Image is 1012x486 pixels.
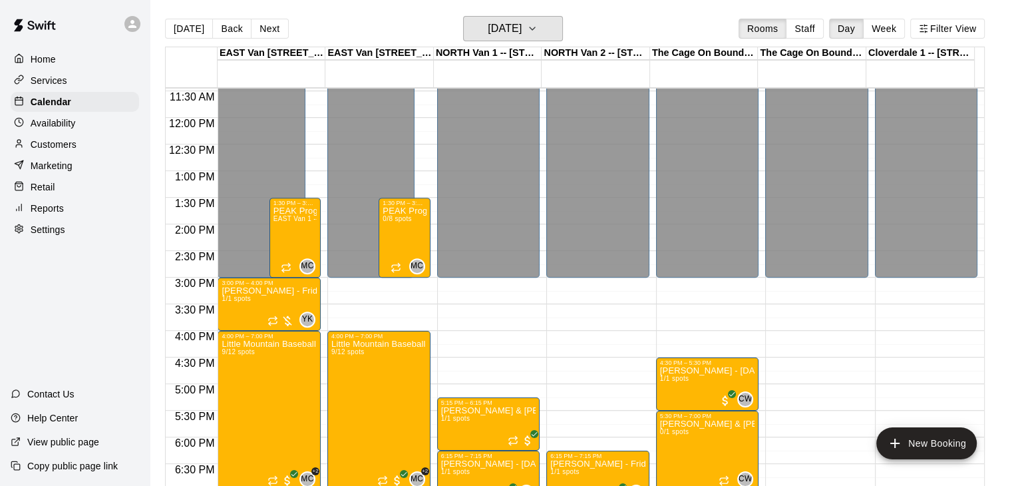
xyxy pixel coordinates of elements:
[910,19,985,39] button: Filter View
[281,262,291,273] span: Recurring event
[719,475,729,486] span: Recurring event
[172,278,218,289] span: 3:00 PM
[377,475,388,486] span: Recurring event
[437,397,540,451] div: 5:15 PM – 6:15 PM: Bingham & Morris Pitching Group - Fridays, Oct 17-Dec19 @ North Van (10wks)
[172,384,218,395] span: 5:00 PM
[31,159,73,172] p: Marketing
[866,47,975,60] div: Cloverdale 1 -- [STREET_ADDRESS]
[488,19,522,38] h6: [DATE]
[521,434,534,447] span: All customers have paid
[550,468,580,475] span: 1/1 spots filled
[434,47,542,60] div: NORTH Van 1 -- [STREET_ADDRESS]
[876,427,977,459] button: add
[27,459,118,473] p: Copy public page link
[27,387,75,401] p: Contact Us
[212,19,252,39] button: Back
[172,198,218,209] span: 1:30 PM
[542,47,650,60] div: NORTH Van 2 -- [STREET_ADDRESS]
[331,348,364,356] span: 9/12 spots filled
[27,411,78,425] p: Help Center
[660,413,755,419] div: 5:30 PM – 7:00 PM
[301,473,313,486] span: MC
[739,473,753,486] span: CW
[650,47,759,60] div: The Cage On Boundary 1 -- [STREET_ADDRESS] ([PERSON_NAME] & [PERSON_NAME]), [GEOGRAPHIC_DATA]
[31,223,65,236] p: Settings
[222,333,317,340] div: 4:00 PM – 7:00 PM
[269,198,321,278] div: 1:30 PM – 3:00 PM: PEAK Program - Every Friday (1:30pm - 3:00pm) @ East Van
[737,391,753,407] div: Cassidy Watt
[305,258,315,274] span: Michael Crouse
[11,156,139,176] a: Marketing
[656,358,759,411] div: 4:30 PM – 5:30 PM: George Gu - Friday, Oct 17 @ Boundary Cage
[411,473,423,486] span: MC
[463,16,563,41] button: [DATE]
[31,95,71,109] p: Calendar
[222,348,254,356] span: 9/12 spots filled
[739,19,786,39] button: Rooms
[305,312,315,328] span: Yuma Kiyono
[660,428,689,435] span: 0/1 spots filled
[786,19,824,39] button: Staff
[441,399,536,406] div: 5:15 PM – 6:15 PM
[11,49,139,69] a: Home
[299,258,315,274] div: Michael Crouse
[11,113,139,133] a: Availability
[31,74,67,87] p: Services
[441,415,470,422] span: 1/1 spots filled
[301,260,313,273] span: MC
[11,71,139,91] a: Services
[758,47,866,60] div: The Cage On Boundary 2 -- [STREET_ADDRESS] ([PERSON_NAME] & [PERSON_NAME]), [GEOGRAPHIC_DATA]
[31,138,77,151] p: Customers
[222,295,251,302] span: 1/1 spots filled
[441,453,536,459] div: 6:15 PM – 7:15 PM
[31,180,55,194] p: Retail
[267,475,278,486] span: Recurring event
[311,467,319,475] span: +2
[222,280,317,286] div: 3:00 PM – 4:00 PM
[31,202,64,215] p: Reports
[739,393,753,406] span: CW
[391,262,401,273] span: Recurring event
[11,134,139,154] a: Customers
[166,91,218,103] span: 11:30 AM
[743,391,753,407] span: Cassidy Watt
[660,375,689,382] span: 1/1 spots filled
[172,411,218,422] span: 5:30 PM
[302,313,313,326] span: YK
[11,220,139,240] a: Settings
[421,467,429,475] span: +2
[508,435,518,446] span: Recurring event
[27,435,99,449] p: View public page
[273,215,390,222] span: EAST Van 1 -- [STREET_ADDRESS]
[273,200,317,206] div: 1:30 PM – 3:00 PM
[165,19,213,39] button: [DATE]
[11,198,139,218] a: Reports
[660,360,755,366] div: 4:30 PM – 5:30 PM
[172,464,218,475] span: 6:30 PM
[218,47,326,60] div: EAST Van [STREET_ADDRESS]
[172,304,218,316] span: 3:30 PM
[172,171,218,182] span: 1:00 PM
[218,278,321,331] div: 3:00 PM – 4:00 PM: Corey Strudwick - Fridays, Oct 17-Dec19 @ East Van (10wks)
[829,19,864,39] button: Day
[863,19,905,39] button: Week
[172,358,218,369] span: 4:30 PM
[166,144,218,156] span: 12:30 PM
[383,215,412,222] span: 0/8 spots filled
[172,331,218,342] span: 4:00 PM
[172,437,218,449] span: 6:00 PM
[166,118,218,129] span: 12:00 PM
[409,258,425,274] div: Michael Crouse
[550,453,645,459] div: 6:15 PM – 7:15 PM
[11,92,139,112] a: Calendar
[11,177,139,197] div: Retail
[299,312,315,328] div: Yuma Kiyono
[331,333,426,340] div: 4:00 PM – 7:00 PM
